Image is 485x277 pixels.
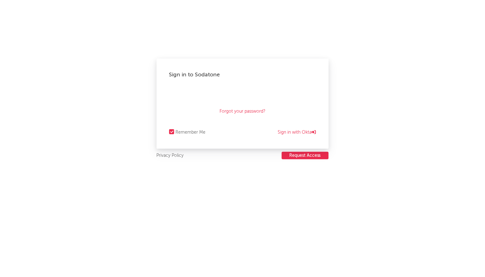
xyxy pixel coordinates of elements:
[176,129,206,136] div: Remember Me
[278,129,316,136] a: Sign in with Okta
[282,152,329,159] button: Request Access
[220,108,265,115] a: Forgot your password?
[157,152,184,160] a: Privacy Policy
[169,71,316,79] div: Sign in to Sodatone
